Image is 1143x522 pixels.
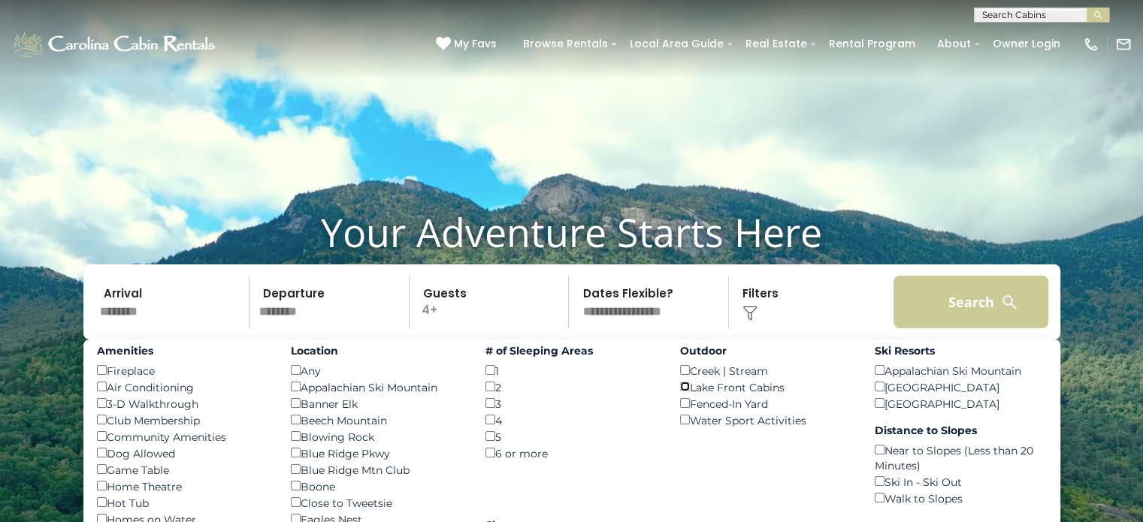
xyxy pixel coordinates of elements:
[485,428,658,445] div: 5
[875,395,1047,412] div: [GEOGRAPHIC_DATA]
[680,395,852,412] div: Fenced-In Yard
[1000,293,1019,312] img: search-regular-white.png
[291,461,463,478] div: Blue Ridge Mtn Club
[821,32,923,56] a: Rental Program
[875,423,1047,438] label: Distance to Slopes
[97,343,269,358] label: Amenities
[485,395,658,412] div: 3
[97,395,269,412] div: 3-D Walkthrough
[414,276,569,328] p: 4+
[742,306,757,321] img: filter--v1.png
[485,412,658,428] div: 4
[516,32,615,56] a: Browse Rentals
[97,494,269,511] div: Hot Tub
[680,412,852,428] div: Water Sport Activities
[680,362,852,379] div: Creek | Stream
[894,276,1049,328] button: Search
[485,362,658,379] div: 1
[97,362,269,379] div: Fireplace
[875,473,1047,490] div: Ski In - Ski Out
[97,379,269,395] div: Air Conditioning
[11,209,1132,255] h1: Your Adventure Starts Here
[436,36,500,53] a: My Favs
[454,36,497,52] span: My Favs
[291,478,463,494] div: Boone
[291,395,463,412] div: Banner Elk
[11,29,219,59] img: White-1-1-2.png
[291,494,463,511] div: Close to Tweetsie
[97,461,269,478] div: Game Table
[875,379,1047,395] div: [GEOGRAPHIC_DATA]
[875,490,1047,506] div: Walk to Slopes
[738,32,815,56] a: Real Estate
[97,428,269,445] div: Community Amenities
[875,442,1047,473] div: Near to Slopes (Less than 20 Minutes)
[985,32,1068,56] a: Owner Login
[1115,36,1132,53] img: mail-regular-white.png
[291,412,463,428] div: Beech Mountain
[680,343,852,358] label: Outdoor
[875,343,1047,358] label: Ski Resorts
[485,445,658,461] div: 6 or more
[680,379,852,395] div: Lake Front Cabins
[930,32,978,56] a: About
[291,379,463,395] div: Appalachian Ski Mountain
[97,478,269,494] div: Home Theatre
[97,412,269,428] div: Club Membership
[485,379,658,395] div: 2
[1083,36,1099,53] img: phone-regular-white.png
[97,445,269,461] div: Dog Allowed
[622,32,731,56] a: Local Area Guide
[875,362,1047,379] div: Appalachian Ski Mountain
[291,343,463,358] label: Location
[291,362,463,379] div: Any
[291,428,463,445] div: Blowing Rock
[485,343,658,358] label: # of Sleeping Areas
[291,445,463,461] div: Blue Ridge Pkwy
